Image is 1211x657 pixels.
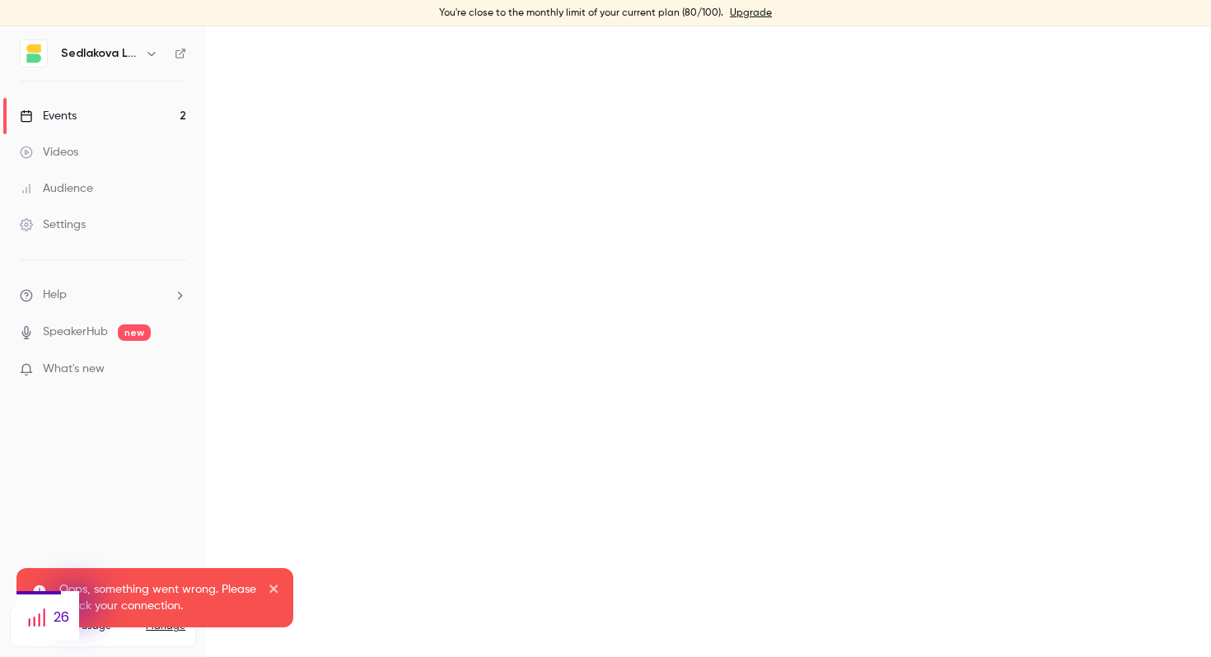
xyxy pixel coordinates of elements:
button: close [269,581,280,601]
div: Events [20,108,77,124]
span: What's new [43,361,105,378]
div: Audience [20,180,93,197]
img: Sedlakova Legal [21,40,47,67]
span: Help [43,287,67,304]
div: Settings [20,217,86,233]
span: new [118,324,151,341]
a: SpeakerHub [43,324,108,341]
p: Oops, something went wrong. Please check your connection. [59,581,257,614]
div: 26 [16,594,79,641]
div: Videos [20,144,78,161]
li: help-dropdown-opener [20,287,186,304]
a: Upgrade [730,7,772,20]
h6: Sedlakova Legal [61,45,138,62]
